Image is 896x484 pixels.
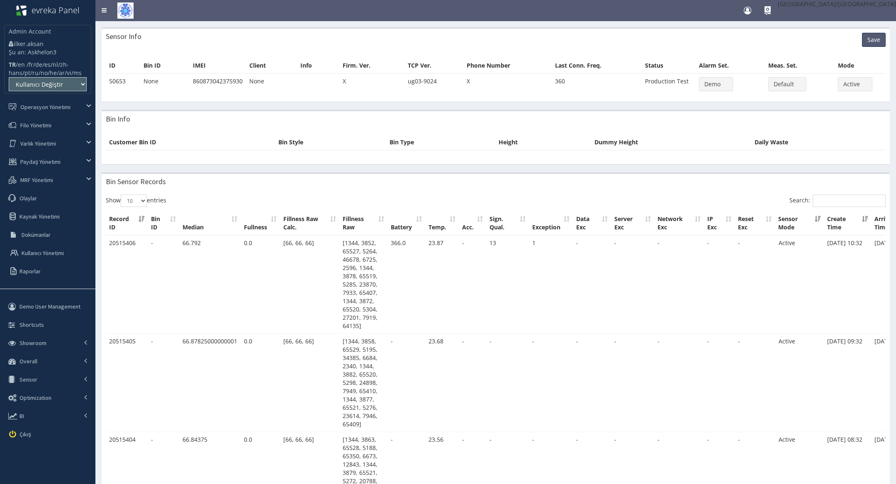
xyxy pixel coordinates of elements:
[404,58,463,73] th: TCP Ver.
[19,358,37,365] span: Overall
[824,212,871,235] th: Create Time: activate to sort column ascending
[611,236,654,334] td: -
[459,236,486,334] td: -
[32,5,80,16] span: evreka Panel
[19,412,24,420] span: BI
[764,6,772,14] div: Nasıl Kullanırım?
[425,212,459,235] th: Temp.: activate to sort column ascending
[297,58,340,73] th: Info
[179,334,241,432] td: 66.87825000000001
[704,212,735,235] th: IP Exc: activate to sort column ascending
[19,195,37,202] span: Olaylar
[735,212,775,235] th: Reset Exc: activate to sort column ascending
[35,61,42,68] a: de
[339,334,387,432] td: [1344, 3858, 65529, 5195, 34385, 6684, 2340, 1344, 3882, 65520, 5298, 24898, 7949, 65410, 1344, 3...
[495,135,591,150] th: Height
[20,158,61,165] span: Paydaş Yönetimi
[148,236,179,334] td: -
[106,73,140,95] td: 50653
[59,69,65,77] a: ar
[19,430,31,438] span: Çıkış
[148,334,179,432] td: -
[573,212,611,235] th: Data Exc: activate to sort column ascending
[140,58,190,73] th: Bin ID
[775,334,824,432] td: Active
[552,58,642,73] th: Last Conn. Freq.
[789,195,886,207] label: Search:
[2,262,95,280] a: Raporlar
[404,73,463,95] td: ug03-9024
[704,334,735,432] td: -
[2,226,95,244] a: Dokümanlar
[106,58,140,73] th: ID
[106,178,166,185] h3: Bin Sensor Records
[9,27,56,36] p: Admin Account
[387,334,425,432] td: -
[552,73,642,95] td: 360
[463,58,552,73] th: Phone Number
[735,334,775,432] td: -
[106,212,148,235] th: Record ID: activate to sort column ascending
[704,236,735,334] td: -
[9,61,16,68] b: TR
[19,394,51,401] span: Optimization
[19,376,37,383] span: Sensor
[44,61,51,68] a: es
[529,212,573,235] th: Exception: activate to sort column ascending
[486,212,529,235] th: Sign. Qual.: activate to sort column ascending
[529,334,573,432] td: -
[751,135,886,150] th: Daily Waste
[386,135,496,150] th: Bin Type
[486,236,529,334] td: 13
[775,236,824,334] td: Active
[106,135,275,150] th: Customer Bin ID
[19,303,80,310] span: Demo User Management
[19,268,41,275] span: Raporlar
[654,236,704,334] td: -
[41,69,48,77] a: no
[19,339,46,347] span: Showroom
[591,135,751,150] th: Dummy Height
[106,236,148,334] td: 20515406
[611,334,654,432] td: -
[179,236,241,334] td: 66.792
[50,69,57,77] a: he
[425,236,459,334] td: 23.87
[843,80,862,88] span: Active
[22,249,64,257] span: Kullanıcı Yönetimi
[765,58,835,73] th: Meas. Set.
[67,69,71,77] a: vi
[73,69,82,77] a: ms
[20,140,56,147] span: Varlık Yönetimi
[246,73,297,95] td: None
[699,77,733,91] button: Demo
[642,58,696,73] th: Status
[280,334,340,432] td: [66, 66, 66]
[425,334,459,432] td: 23.68
[140,73,190,95] td: None
[22,231,51,238] span: Dokümanlar
[29,61,33,68] a: fr
[459,212,486,235] th: Acc.: activate to sort column ascending
[654,212,704,235] th: Network Exc: activate to sort column ascending
[387,236,425,334] td: 366.0
[241,334,280,432] td: 0.0
[9,61,87,77] li: / / / / / / / / / / / / /
[121,195,147,207] select: Showentries
[486,334,529,432] td: -
[768,77,806,91] button: Default
[891,480,896,484] iframe: JSD widget
[2,244,95,262] a: Kullanıcı Yönetimi
[106,334,148,432] td: 20515405
[339,212,387,235] th: Fillness Raw: activate to sort column ascending
[190,58,246,73] th: IMEI
[53,61,58,68] a: nl
[241,212,280,235] th: Fullness: activate to sort column ascending
[654,334,704,432] td: -
[339,58,404,73] th: Firm. Ver.
[32,69,39,77] a: ru
[106,195,166,207] label: Show entries
[20,122,51,129] span: Filo Yönetimi
[18,61,25,68] a: en
[838,77,872,91] button: Active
